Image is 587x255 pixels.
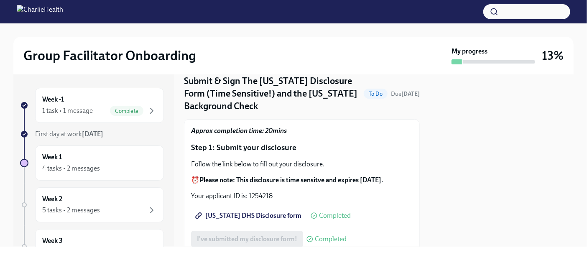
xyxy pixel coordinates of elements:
img: CharlieHealth [17,5,63,18]
h6: Week 3 [42,236,63,245]
span: First day at work [35,130,103,138]
h6: Week 2 [42,194,62,204]
span: To Do [364,91,388,97]
a: Week 25 tasks • 2 messages [20,187,164,222]
strong: My progress [452,47,487,56]
span: Due [391,90,420,97]
a: Week 14 tasks • 2 messages [20,145,164,181]
strong: Approx completion time: 20mins [191,127,287,135]
h3: 13% [542,48,564,63]
span: Completed [319,212,351,219]
p: ⏰ [191,176,413,185]
h6: Week -1 [42,95,64,104]
span: [US_STATE] DHS Disclosure form [197,212,301,220]
h6: Week 1 [42,153,62,162]
div: 4 tasks • 2 messages [42,164,100,173]
a: [US_STATE] DHS Disclosure form [191,207,307,224]
a: First day at work[DATE] [20,130,164,139]
strong: Please note: This disclosure is time sensitve and expires [DATE]. [199,176,383,184]
h2: Group Facilitator Onboarding [23,47,196,64]
span: Completed [315,236,347,242]
p: Step 1: Submit your disclosure [191,142,413,153]
div: 1 task • 1 message [42,106,93,115]
p: Your applicant ID is: 1254218 [191,191,413,201]
strong: [DATE] [82,130,103,138]
strong: [DATE] [401,90,420,97]
span: Complete [110,108,143,114]
p: Follow the link below to fill out your disclosure. [191,160,413,169]
div: 5 tasks • 2 messages [42,206,100,215]
a: Week -11 task • 1 messageComplete [20,88,164,123]
h4: Submit & Sign The [US_STATE] Disclosure Form (Time Sensitive!) and the [US_STATE] Background Check [184,75,360,112]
